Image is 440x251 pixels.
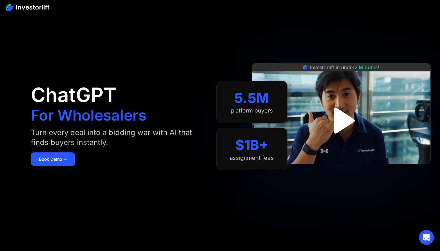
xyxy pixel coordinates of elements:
div: Turn every deal into a bidding war with AI that finds buyers instantly. [31,128,204,147]
a: Book Demo ➢ [31,152,75,166]
span: 2 Minutes [354,64,378,70]
div: Open Intercom Messenger [419,230,434,245]
iframe: Customer reviews powered by Trustpilot [295,167,388,175]
a: open lightbox [323,102,360,139]
div: 5.5M [234,90,269,106]
h1: ChatGPT [31,85,116,105]
div: platform buyers [231,107,273,114]
div: Investorlift in under ! [310,64,379,71]
div: $1B+ [235,137,268,153]
h1: For Wholesalers [31,108,146,123]
div: assignment fees [230,155,274,161]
